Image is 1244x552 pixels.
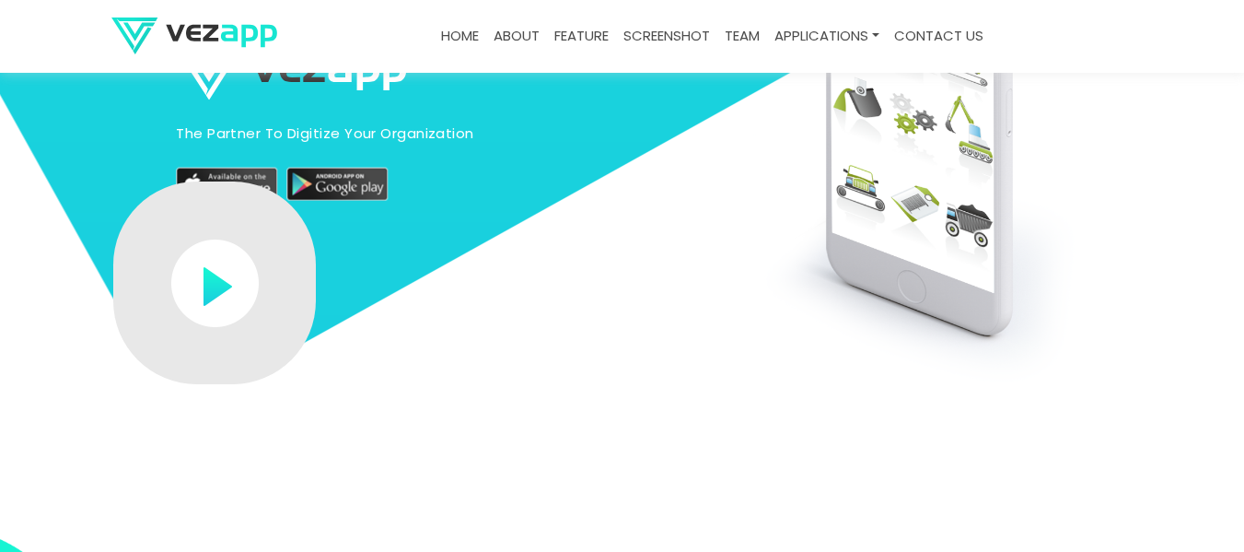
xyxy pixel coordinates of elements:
[717,18,767,54] a: team
[767,18,887,54] a: Applications
[616,18,717,54] a: screenshot
[1152,460,1222,530] iframe: Drift Widget Chat Controller
[176,123,473,144] p: The partner to digitize your organization
[434,18,486,54] a: Home
[286,168,388,201] img: play-store
[171,240,259,327] img: play-button
[111,18,277,54] img: logo
[486,18,547,54] a: about
[887,18,991,54] a: contact us
[176,49,406,100] img: logo
[176,168,277,201] img: appstore
[547,18,616,54] a: feature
